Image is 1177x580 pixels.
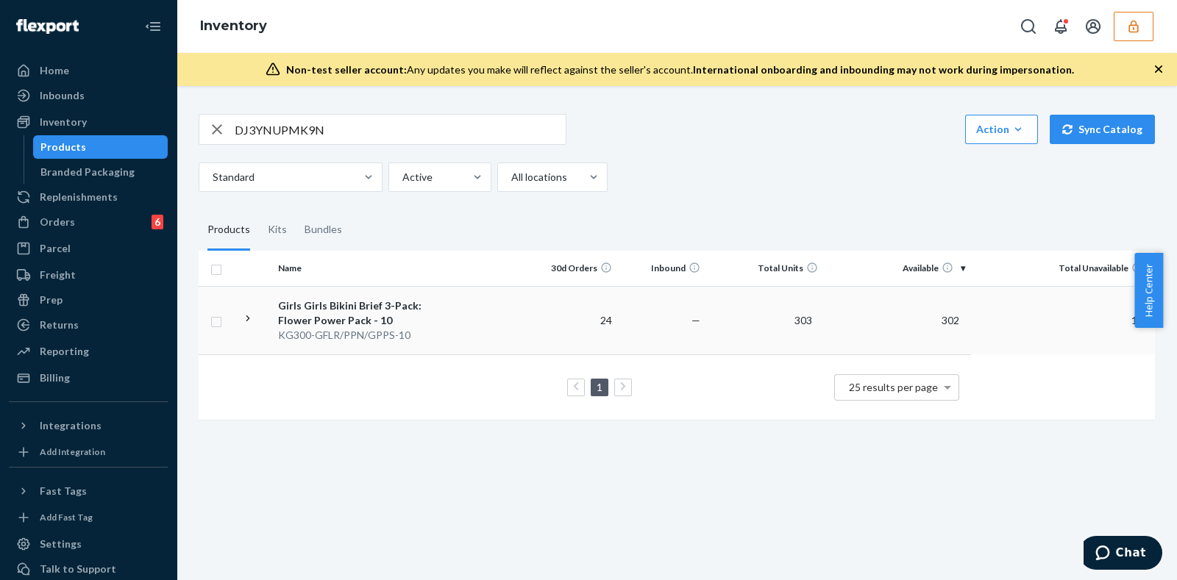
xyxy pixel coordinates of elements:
[33,135,168,159] a: Products
[401,170,402,185] input: Active
[1084,536,1162,573] iframe: Opens a widget where you can chat to one of our agents
[40,318,79,332] div: Returns
[200,18,267,34] a: Inventory
[1134,253,1163,328] button: Help Center
[286,63,407,76] span: Non-test seller account:
[789,314,818,326] span: 303
[9,509,168,526] a: Add Fast Tag
[1126,314,1143,326] span: 1
[693,63,1074,76] span: International onboarding and inbounding may not work during impersonation.
[9,185,168,209] a: Replenishments
[618,251,706,286] th: Inbound
[40,88,85,103] div: Inbounds
[9,288,168,312] a: Prep
[706,251,824,286] th: Total Units
[849,381,938,393] span: 25 results per page
[305,210,342,251] div: Bundles
[138,12,168,41] button: Close Navigation
[278,298,432,328] div: Girls Girls Bikini Brief 3-Pack: Flower Power Pack - 10
[40,215,75,229] div: Orders
[40,165,135,179] div: Branded Packaging
[9,443,168,461] a: Add Integration
[40,484,87,498] div: Fast Tags
[971,251,1155,286] th: Total Unavailable
[1014,12,1043,41] button: Open Search Box
[40,190,118,204] div: Replenishments
[9,237,168,260] a: Parcel
[278,328,432,343] div: KG300-GFLR/PPN/GPPS-10
[40,344,89,359] div: Reporting
[530,251,618,286] th: 30d Orders
[40,562,116,576] div: Talk to Support
[40,140,86,154] div: Products
[33,160,168,184] a: Branded Packaging
[207,210,250,251] div: Products
[9,263,168,287] a: Freight
[9,479,168,503] button: Fast Tags
[16,19,79,34] img: Flexport logo
[40,445,105,458] div: Add Integration
[9,210,168,234] a: Orders6
[272,251,438,286] th: Name
[691,314,700,326] span: —
[40,293,63,307] div: Prep
[9,110,168,134] a: Inventory
[40,268,76,282] div: Freight
[9,340,168,363] a: Reporting
[268,210,287,251] div: Kits
[9,59,168,82] a: Home
[40,241,71,256] div: Parcel
[211,170,213,185] input: Standard
[9,313,168,337] a: Returns
[824,251,971,286] th: Available
[530,286,618,354] td: 24
[936,314,965,326] span: 302
[40,511,93,523] div: Add Fast Tag
[9,532,168,556] a: Settings
[1078,12,1108,41] button: Open account menu
[40,63,69,78] div: Home
[235,115,566,144] input: Search inventory by name or sku
[286,62,1074,77] div: Any updates you make will reflect against the seller's account.
[40,418,102,433] div: Integrations
[40,115,87,129] div: Inventory
[1050,115,1155,144] button: Sync Catalog
[40,370,70,385] div: Billing
[510,170,511,185] input: All locations
[976,122,1027,137] div: Action
[594,381,605,393] a: Page 1 is your current page
[188,5,279,48] ol: breadcrumbs
[9,366,168,390] a: Billing
[1046,12,1075,41] button: Open notifications
[9,84,168,107] a: Inbounds
[965,115,1038,144] button: Action
[9,414,168,437] button: Integrations
[152,215,163,229] div: 6
[40,537,82,551] div: Settings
